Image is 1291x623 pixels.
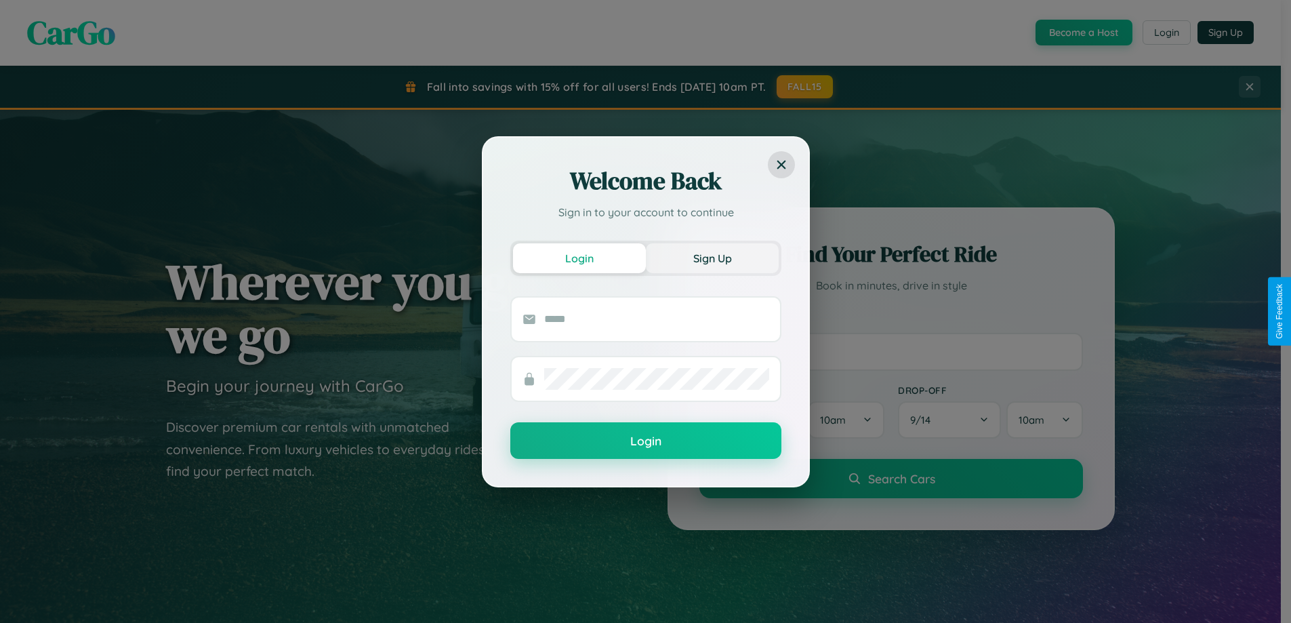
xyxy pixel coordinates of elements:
[510,165,781,197] h2: Welcome Back
[646,243,779,273] button: Sign Up
[1275,284,1284,339] div: Give Feedback
[510,422,781,459] button: Login
[510,204,781,220] p: Sign in to your account to continue
[513,243,646,273] button: Login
